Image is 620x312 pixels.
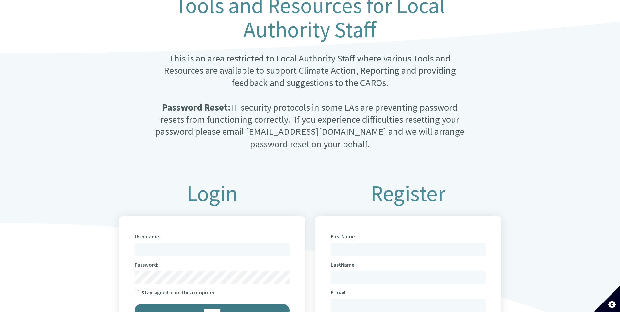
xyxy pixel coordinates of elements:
h1: Login [119,182,305,206]
h1: Register [315,182,501,206]
label: E-mail: [331,288,347,297]
label: FirstName: [331,232,356,241]
label: User name: [135,232,160,241]
p: This is an area restricted to Local Authority Staff where various Tools and Resources are availab... [151,52,468,150]
label: LastName: [331,260,356,269]
strong: Password Reset: [162,101,231,113]
label: Password: [135,260,158,269]
label: Stay signed in on this computer [142,288,215,297]
button: Set cookie preferences [594,286,620,312]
